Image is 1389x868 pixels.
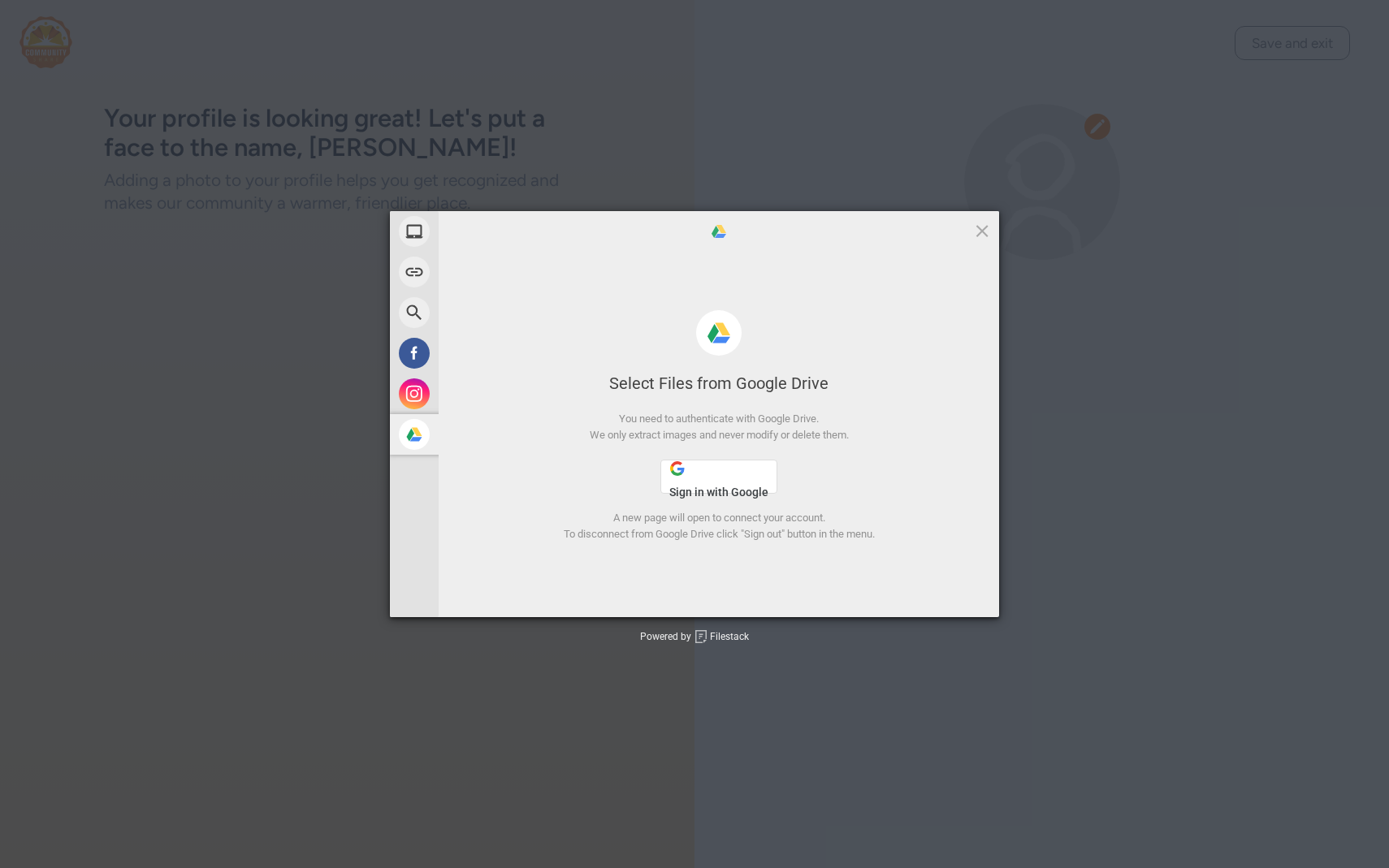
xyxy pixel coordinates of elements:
div: Google Drive [390,414,585,455]
div: Instagram [390,374,585,414]
div: A new page will open to connect your account. [439,510,999,526]
span: Sign in with Google [669,486,768,499]
div: Facebook [390,333,585,374]
div: To disconnect from Google Drive click "Sign out" button in the menu. [439,526,999,542]
button: Sign in with Google [660,460,777,494]
span: Google Drive [710,222,728,240]
div: We only extract images and never modify or delete them. [439,427,999,443]
div: My Device [390,211,585,252]
div: Powered by Filestack [640,630,749,645]
span: Click here or hit ESC to close picker [973,222,991,240]
div: Link (URL) [390,252,585,292]
div: Select Files from Google Drive [439,372,999,395]
div: You need to authenticate with Google Drive. [439,411,999,427]
div: Web Search [390,292,585,333]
